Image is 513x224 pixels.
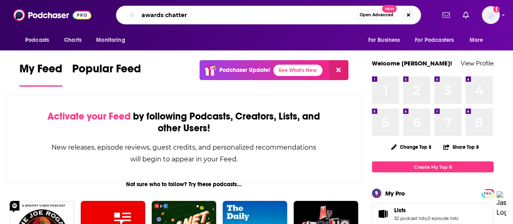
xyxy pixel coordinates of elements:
[19,33,60,48] button: open menu
[90,33,135,48] button: open menu
[47,141,320,165] div: New releases, episode reviews, guest credits, and personalized recommendations will begin to appe...
[138,9,356,22] input: Search podcasts, credits, & more...
[59,33,86,48] a: Charts
[482,6,500,24] button: Show profile menu
[19,62,62,87] a: My Feed
[483,190,492,196] span: PRO
[482,6,500,24] span: Logged in as RebRoz5
[493,6,500,13] svg: Add a profile image
[483,190,492,196] a: PRO
[6,181,361,188] div: Not sure who to follow? Try these podcasts...
[394,207,406,214] span: Lists
[482,6,500,24] img: User Profile
[72,62,141,80] span: Popular Feed
[47,111,320,134] div: by following Podcasts, Creators, Lists, and other Users!
[219,67,270,74] p: Podchaser Update!
[461,59,494,67] a: View Profile
[415,35,454,46] span: For Podcasters
[375,208,391,220] a: Lists
[368,35,400,46] span: For Business
[385,189,405,197] div: My Pro
[19,62,62,80] span: My Feed
[362,33,410,48] button: open menu
[427,215,427,221] span: ,
[360,13,393,17] span: Open Advanced
[72,62,141,87] a: Popular Feed
[394,207,458,214] a: Lists
[64,35,82,46] span: Charts
[47,110,131,122] span: Activate your Feed
[273,65,322,76] a: See What's New
[443,139,479,155] button: Share Top 8
[382,5,397,13] span: New
[394,215,427,221] a: 32 podcast lists
[356,10,397,20] button: Open AdvancedNew
[459,8,472,22] a: Show notifications dropdown
[96,35,125,46] span: Monitoring
[13,7,91,23] img: Podchaser - Follow, Share and Rate Podcasts
[410,33,466,48] button: open menu
[464,33,494,48] button: open menu
[372,161,494,172] a: Create My Top 8
[427,215,458,221] a: 0 episode lists
[25,35,49,46] span: Podcasts
[116,6,421,24] div: Search podcasts, credits, & more...
[372,59,452,67] a: Welcome [PERSON_NAME]!
[470,35,483,46] span: More
[386,142,436,152] button: Change Top 8
[439,8,453,22] a: Show notifications dropdown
